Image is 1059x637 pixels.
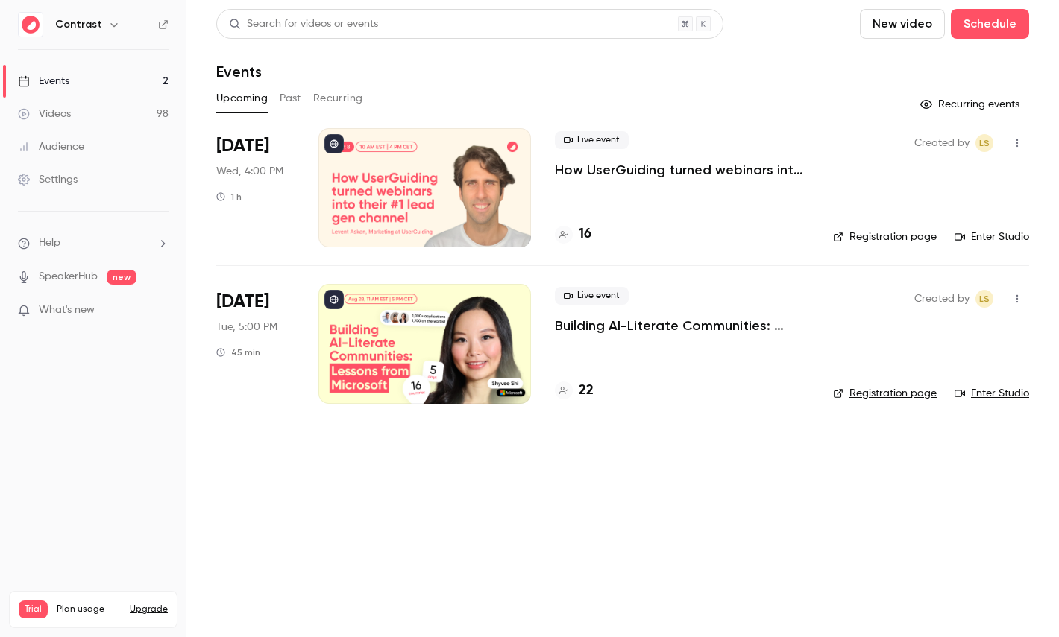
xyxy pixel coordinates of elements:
span: Live event [555,287,629,305]
a: 16 [555,224,591,244]
span: Created by [914,290,970,308]
span: Lusine Sargsyan [975,290,993,308]
span: LS [979,134,990,152]
h4: 16 [579,224,591,244]
div: Search for videos or events [229,16,378,32]
img: Contrast [19,13,43,37]
span: [DATE] [216,290,269,314]
button: Schedule [951,9,1029,39]
div: Audience [18,139,84,154]
a: Building AI-Literate Communities: Lessons from Microsoft [555,317,809,335]
button: New video [860,9,945,39]
a: Registration page [833,386,937,401]
h6: Contrast [55,17,102,32]
span: Trial [19,600,48,618]
button: Upcoming [216,86,268,110]
span: Lusine Sargsyan [975,134,993,152]
a: How UserGuiding turned webinars into their #1 lead gen channel [555,161,809,179]
div: Videos [18,107,71,121]
div: Events [18,74,69,89]
span: Created by [914,134,970,152]
a: Enter Studio [955,386,1029,401]
span: new [107,270,136,285]
a: 22 [555,381,594,401]
button: Recurring [313,86,363,110]
span: Live event [555,131,629,149]
span: Tue, 5:00 PM [216,320,277,335]
a: SpeakerHub [39,269,98,285]
div: Oct 8 Wed, 10:00 AM (America/New York) [216,128,295,247]
div: 45 min [216,346,260,358]
button: Recurring events [914,92,1029,116]
span: Wed, 4:00 PM [216,164,283,179]
div: Settings [18,172,78,187]
h1: Events [216,63,262,80]
span: [DATE] [216,134,269,158]
h4: 22 [579,381,594,401]
button: Past [280,86,301,110]
div: 1 h [216,191,242,203]
span: LS [979,290,990,308]
a: Enter Studio [955,229,1029,244]
span: Help [39,235,60,251]
div: Dec 9 Tue, 11:00 AM (America/New York) [216,284,295,403]
button: Upgrade [130,603,168,615]
a: Registration page [833,229,937,244]
li: help-dropdown-opener [18,235,169,251]
span: Plan usage [57,603,121,615]
span: What's new [39,302,95,318]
